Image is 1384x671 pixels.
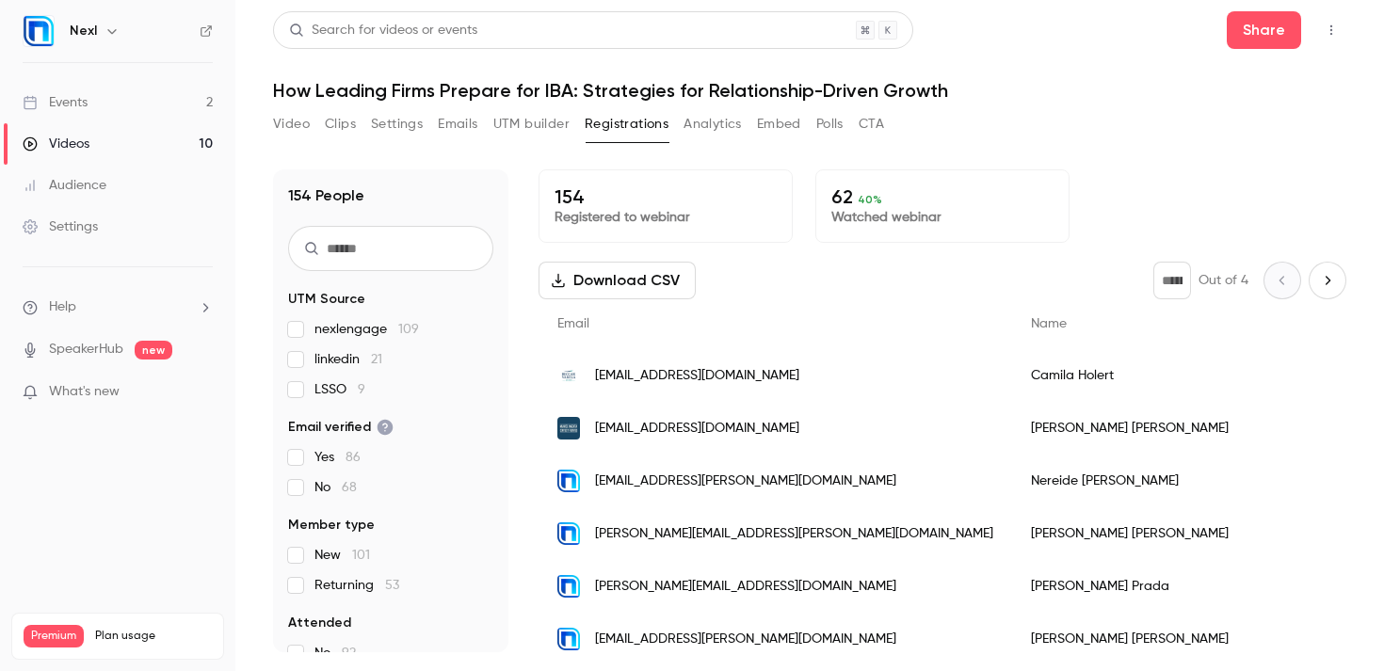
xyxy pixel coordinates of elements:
span: No [314,478,357,497]
button: Next page [1309,262,1346,299]
button: Top Bar Actions [1316,15,1346,45]
h6: Nexl [70,22,97,40]
span: 68 [342,481,357,494]
span: Help [49,297,76,317]
button: UTM builder [493,109,570,139]
li: help-dropdown-opener [23,297,213,317]
h1: How Leading Firms Prepare for IBA: Strategies for Relationship-Driven Growth [273,79,1346,102]
span: Yes [314,448,361,467]
span: Email verified [288,418,394,437]
button: Download CSV [539,262,696,299]
span: Returning [314,576,399,595]
span: linkedin [314,350,382,369]
div: Settings [23,217,98,236]
span: [EMAIL_ADDRESS][PERSON_NAME][DOMAIN_NAME] [595,471,896,491]
span: [EMAIL_ADDRESS][DOMAIN_NAME] [595,419,799,439]
span: [EMAIL_ADDRESS][DOMAIN_NAME] [595,366,799,386]
div: [PERSON_NAME] [PERSON_NAME] [1012,507,1348,560]
button: CTA [859,109,884,139]
span: Premium [24,625,84,647]
div: [PERSON_NAME] [PERSON_NAME] [1012,613,1348,665]
span: 109 [398,323,419,336]
span: 101 [352,549,370,562]
button: Share [1227,11,1301,49]
span: Attended [288,614,351,632]
button: Emails [438,109,477,139]
button: Analytics [684,109,742,139]
span: [PERSON_NAME][EMAIL_ADDRESS][PERSON_NAME][DOMAIN_NAME] [595,524,993,544]
button: Settings [371,109,423,139]
a: SpeakerHub [49,340,123,359]
h1: 154 People [288,184,364,207]
span: Plan usage [95,629,212,644]
span: 40 % [858,193,882,206]
p: Out of 4 [1199,271,1248,290]
div: [PERSON_NAME] Prada [1012,560,1348,613]
div: [PERSON_NAME] [PERSON_NAME] [1012,402,1348,455]
span: Email [557,317,589,330]
div: Nereide [PERSON_NAME] [1012,455,1348,507]
span: New [314,546,370,565]
div: Search for videos or events [289,21,477,40]
span: [PERSON_NAME][EMAIL_ADDRESS][DOMAIN_NAME] [595,577,896,597]
img: nexl.cloud [557,522,580,545]
span: Member type [288,516,375,535]
span: No [314,644,356,663]
span: nexlengage [314,320,419,339]
div: Audience [23,176,106,195]
span: What's new [49,382,120,402]
p: 62 [831,185,1054,208]
img: beccarvarela.com [557,364,580,387]
div: Camila Holert [1012,349,1348,402]
button: Clips [325,109,356,139]
span: Name [1031,317,1067,330]
button: Video [273,109,310,139]
p: Watched webinar [831,208,1054,227]
button: Polls [816,109,844,139]
span: [EMAIL_ADDRESS][PERSON_NAME][DOMAIN_NAME] [595,630,896,649]
span: LSSO [314,380,365,399]
img: macf.com.mx [557,417,580,439]
span: UTM Source [288,290,365,309]
button: Embed [757,109,801,139]
span: 86 [346,451,361,464]
span: new [135,341,172,359]
span: 92 [342,647,356,660]
span: 53 [385,579,399,592]
p: Registered to webinar [555,208,777,227]
span: 21 [371,353,382,366]
div: Videos [23,135,89,153]
img: nexl.cloud [557,470,580,492]
img: nexl.cloud [557,628,580,650]
span: 9 [358,383,365,396]
p: 154 [555,185,777,208]
div: Events [23,93,88,112]
button: Registrations [585,109,668,139]
img: Nexl [24,16,54,46]
img: nexlcrm.com [557,575,580,598]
